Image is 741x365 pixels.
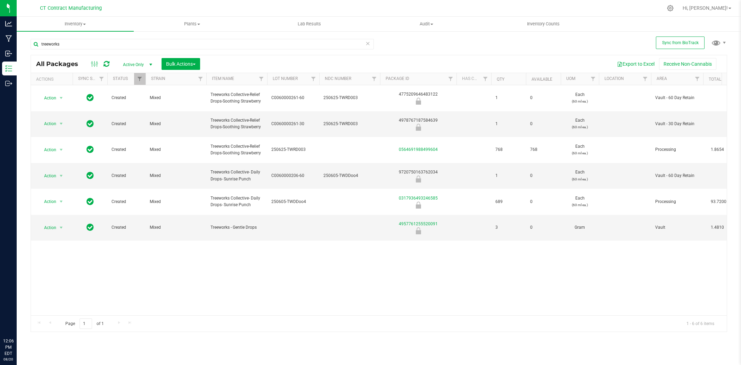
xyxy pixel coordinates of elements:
[308,73,319,85] a: Filter
[57,171,66,181] span: select
[87,222,94,232] span: In Sync
[692,73,703,85] a: Filter
[530,146,557,153] span: 768
[150,224,202,231] span: Mixed
[195,73,206,85] a: Filter
[57,223,66,233] span: select
[112,146,141,153] span: Created
[325,76,351,81] a: NDC Number
[365,39,370,48] span: Clear
[656,36,705,49] button: Sync from BioTrack
[532,77,552,82] a: Available
[57,93,66,103] span: select
[80,318,92,329] input: 1
[530,121,557,127] span: 0
[565,117,595,130] span: Each
[38,145,57,155] span: Action
[369,73,380,85] a: Filter
[112,121,141,127] span: Created
[87,93,94,103] span: In Sync
[379,91,458,105] div: 4775209646483122
[57,145,66,155] span: select
[3,357,14,362] p: 08/20
[709,77,734,82] a: Total THC%
[273,76,298,81] a: Lot Number
[587,73,599,85] a: Filter
[368,17,485,31] a: Audit
[112,198,141,205] span: Created
[565,150,595,156] p: (60 ml ea.)
[565,91,595,105] span: Each
[399,196,438,201] a: 0317936493246585
[271,198,315,205] span: 250605-TWDDoo4
[480,73,491,85] a: Filter
[655,198,699,205] span: Processing
[271,121,315,127] span: C0060000261-30
[271,95,315,101] span: C0060000261-60
[495,95,522,101] span: 1
[495,224,522,231] span: 3
[497,77,504,82] a: Qty
[707,222,727,233] span: 1.4810
[57,119,66,129] span: select
[495,121,522,127] span: 1
[655,172,699,179] span: Vault - 60 Day Retain
[150,121,202,127] span: Mixed
[211,143,263,156] span: Treeworks Collective-Relief Drops-Soothing Strawberry
[38,93,57,103] span: Action
[565,143,595,156] span: Each
[211,224,263,231] span: Treeworks - Gentle Drops
[379,98,458,105] div: Newly Received
[38,197,57,206] span: Action
[211,91,263,105] span: Treeworks Collective-Relief Drops-Soothing Strawberry
[87,119,94,129] span: In Sync
[456,73,491,85] th: Has COA
[5,20,12,27] inline-svg: Analytics
[666,5,675,11] div: Manage settings
[3,338,14,357] p: 12:06 PM EDT
[59,318,109,329] span: Page of 1
[495,146,522,153] span: 768
[565,98,595,105] p: (60 ml ea.)
[323,95,376,101] span: 250625-TWRD003
[31,39,374,49] input: Search Package ID, Item Name, SKU, Lot or Part Number...
[113,76,128,81] a: Status
[150,198,202,205] span: Mixed
[134,17,251,31] a: Plants
[36,77,70,82] div: Actions
[211,117,263,130] span: Treeworks Collective-Relief Drops-Soothing Strawberry
[38,171,57,181] span: Action
[211,169,263,182] span: Treeworks Collective- Daily Drops- Sunrise Punch
[657,76,667,81] a: Area
[57,197,66,206] span: select
[112,224,141,231] span: Created
[565,202,595,208] p: (60 ml ea.)
[162,58,200,70] button: Bulk Actions
[7,309,28,330] iframe: Resource center
[38,223,57,233] span: Action
[17,21,134,27] span: Inventory
[640,73,651,85] a: Filter
[565,176,595,182] p: (60 ml ea.)
[495,172,522,179] span: 1
[271,146,315,153] span: 250625-TWRD003
[212,76,234,81] a: Item Name
[495,198,522,205] span: 689
[379,176,458,182] div: Newly Received
[655,121,699,127] span: Vault - 30 Day Retain
[604,76,624,81] a: Location
[323,121,376,127] span: 250625-TWRD003
[5,80,12,87] inline-svg: Outbound
[5,35,12,42] inline-svg: Manufacturing
[87,145,94,154] span: In Sync
[655,95,699,101] span: Vault - 60 Day Retain
[530,172,557,179] span: 0
[399,221,438,226] a: 4957761255520091
[683,5,728,11] span: Hi, [PERSON_NAME]!
[485,17,602,31] a: Inventory Counts
[445,73,456,85] a: Filter
[36,60,85,68] span: All Packages
[112,172,141,179] span: Created
[166,61,196,67] span: Bulk Actions
[150,146,202,153] span: Mixed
